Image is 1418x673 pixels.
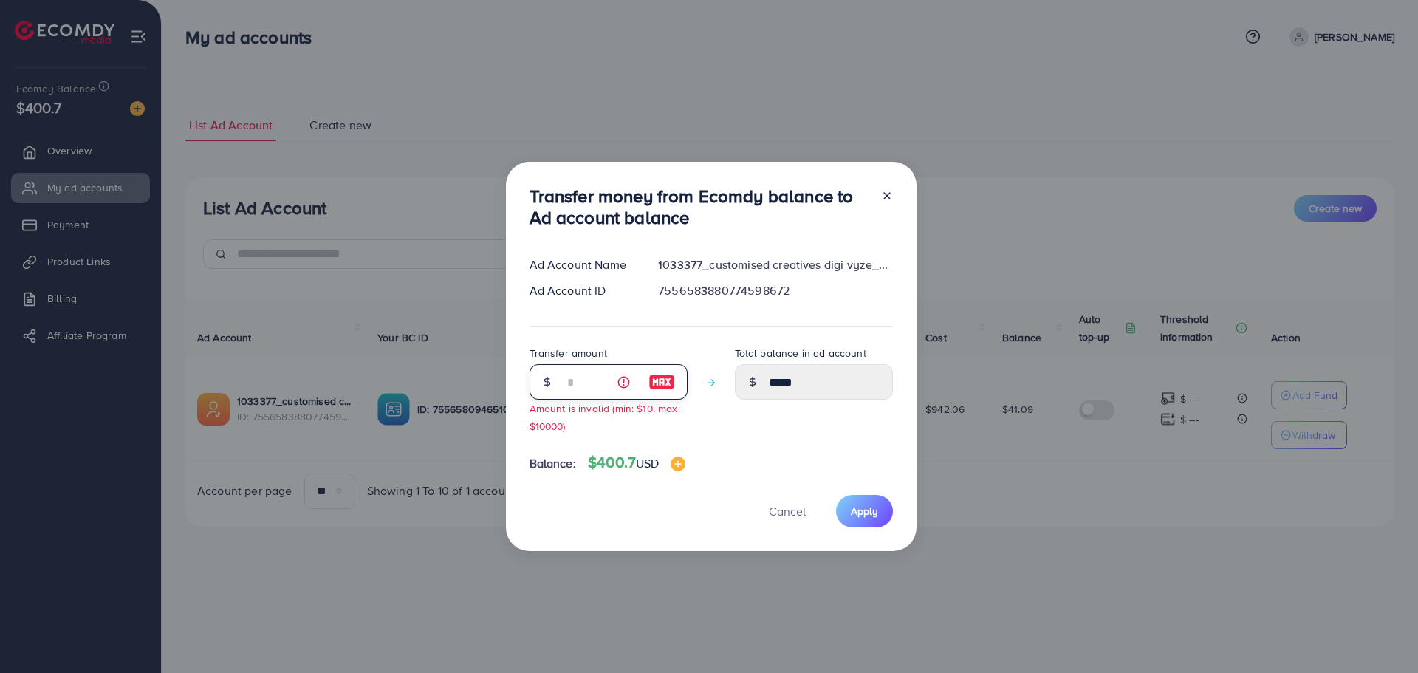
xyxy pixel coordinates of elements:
span: Apply [851,504,878,519]
span: USD [636,455,659,471]
label: Total balance in ad account [735,346,866,361]
button: Apply [836,495,893,527]
iframe: Chat [1355,607,1407,662]
div: 7556583880774598672 [646,282,904,299]
button: Cancel [750,495,824,527]
h4: $400.7 [588,454,685,472]
small: Amount is invalid (min: $10, max: $10000) [530,401,680,432]
img: image [671,457,685,471]
span: Cancel [769,503,806,519]
label: Transfer amount [530,346,607,361]
h3: Transfer money from Ecomdy balance to Ad account balance [530,185,869,228]
div: Ad Account Name [518,256,647,273]
span: Balance: [530,455,576,472]
div: 1033377_customised creatives digi vyze_1759404336162 [646,256,904,273]
img: image [648,373,675,391]
div: Ad Account ID [518,282,647,299]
